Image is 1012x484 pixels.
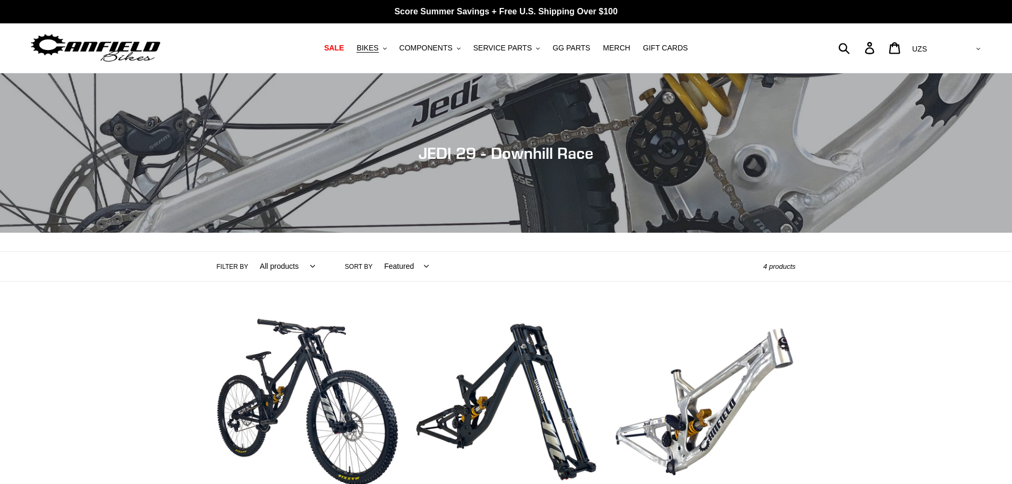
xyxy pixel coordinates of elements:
a: GG PARTS [547,41,596,55]
span: SALE [324,44,344,53]
button: BIKES [351,41,392,55]
label: Filter by [217,262,249,271]
button: SERVICE PARTS [468,41,545,55]
span: COMPONENTS [399,44,453,53]
a: SALE [319,41,349,55]
a: GIFT CARDS [637,41,693,55]
label: Sort by [345,262,372,271]
span: GIFT CARDS [643,44,688,53]
span: 4 products [763,262,796,270]
span: BIKES [356,44,378,53]
span: JEDI 29 - Downhill Race [419,143,593,163]
img: Canfield Bikes [29,31,162,65]
span: MERCH [603,44,630,53]
input: Search [844,36,871,60]
button: COMPONENTS [394,41,466,55]
a: MERCH [598,41,635,55]
span: GG PARTS [552,44,590,53]
span: SERVICE PARTS [473,44,532,53]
